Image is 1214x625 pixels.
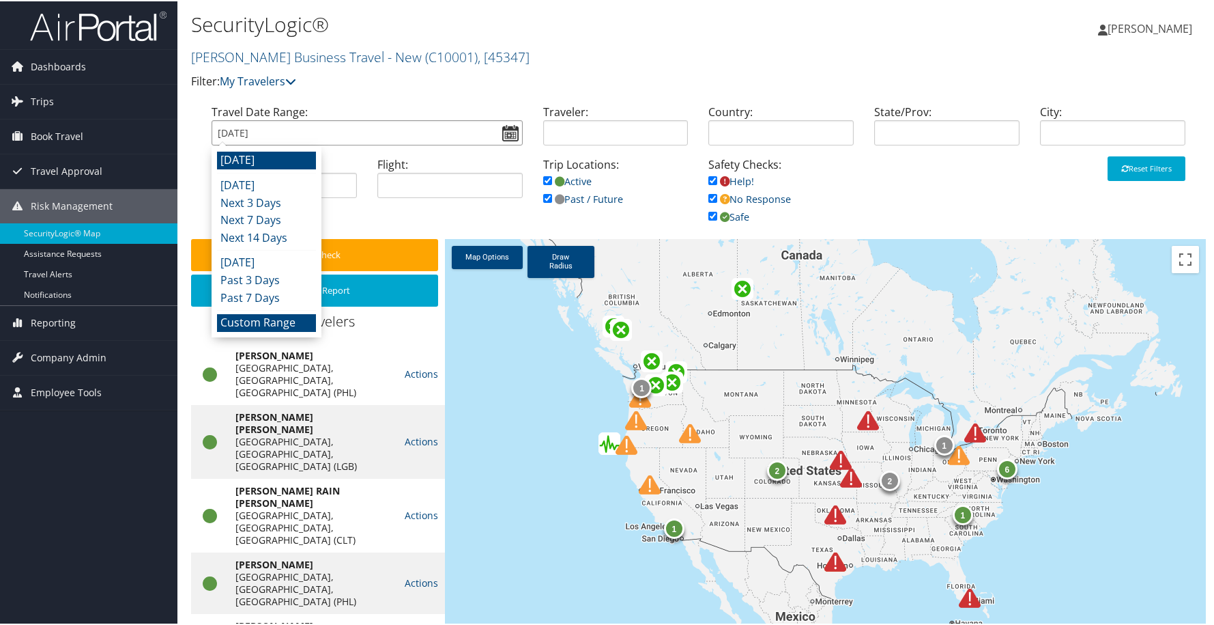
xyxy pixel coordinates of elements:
a: Draw Radius [527,245,594,277]
a: Actions [405,508,438,520]
li: Next 14 Days [217,228,316,246]
a: Active [543,173,592,186]
a: Help! [708,173,754,186]
span: Book Travel [31,118,83,152]
h1: SecurityLogic® [191,9,867,38]
li: [DATE] [217,150,316,168]
div: [GEOGRAPHIC_DATA], [GEOGRAPHIC_DATA], [GEOGRAPHIC_DATA] (PHL) [235,361,391,398]
span: Risk Management [31,188,113,222]
span: , [ 45347 ] [478,46,530,65]
span: Company Admin [31,339,106,374]
div: Green forest fire alert in United States [645,373,667,395]
div: Trip Locations: [533,155,699,220]
div: 1 [934,434,955,454]
li: Past 3 Days [217,270,316,288]
li: Next 3 Days [217,193,316,211]
span: ( C10001 ) [425,46,478,65]
div: Air/Hotel/Rail: [201,155,367,208]
a: Actions [405,366,438,379]
div: Flight: [367,155,533,208]
div: Country: [698,102,864,155]
div: [GEOGRAPHIC_DATA], [GEOGRAPHIC_DATA], [GEOGRAPHIC_DATA] (CLT) [235,508,391,545]
div: 1 [632,376,652,397]
div: 6 [997,458,1017,479]
li: Past 7 Days [217,288,316,306]
div: 2 [880,469,900,490]
a: Past / Future [543,191,623,204]
button: Reset Filters [1108,155,1185,180]
div: [PERSON_NAME] [235,348,391,361]
a: No Response [708,191,791,204]
span: [PERSON_NAME] [1108,20,1192,35]
li: [DATE] [217,176,316,193]
button: Download Report [191,273,438,305]
div: Green forest fire alert in Canada [610,318,632,339]
div: [PERSON_NAME] RAIN [PERSON_NAME] [235,484,391,508]
div: Green forest fire alert in Canada [603,314,624,336]
button: Safety Check [191,238,438,270]
li: Next 7 Days [217,210,316,228]
li: [DATE] [217,253,316,270]
a: My Travelers [220,72,296,87]
span: Trips [31,83,54,117]
div: 12 Travelers [191,311,445,337]
div: [PERSON_NAME] [PERSON_NAME] [235,410,391,434]
span: Reporting [31,305,76,339]
span: Travel Approval [31,153,102,187]
span: Dashboards [31,48,86,83]
div: Safety Checks: [698,155,864,238]
a: Safe [708,209,749,222]
div: Traveler: [533,102,699,155]
div: City: [1030,102,1196,155]
a: Actions [405,434,438,447]
button: Toggle fullscreen view [1172,245,1199,272]
div: Green forest fire alert in Canada [732,277,753,298]
div: State/Prov: [864,102,1030,155]
a: Map Options [452,245,523,268]
div: Green forest fire alert in United States [661,370,683,392]
div: 2 [767,459,787,480]
div: Green forest fire alert in United States [665,360,687,382]
a: Actions [405,575,438,588]
div: [GEOGRAPHIC_DATA], [GEOGRAPHIC_DATA], [GEOGRAPHIC_DATA] (LGB) [235,434,391,471]
a: [PERSON_NAME] Business Travel - New [191,46,530,65]
a: [PERSON_NAME] [1098,7,1206,48]
div: [PERSON_NAME] [235,557,391,570]
li: Custom Range [217,313,316,331]
div: [GEOGRAPHIC_DATA], [GEOGRAPHIC_DATA], [GEOGRAPHIC_DATA] (PHL) [235,570,391,607]
div: 1 [953,503,973,524]
div: Travel Date Range: [201,102,533,155]
div: 1 [664,517,684,538]
p: Filter: [191,72,867,89]
div: Green earthquake alert (Magnitude 5.8M, Depth:13.843km) in United States 09/09/2025 04:08 UTC, 10... [598,432,620,454]
img: airportal-logo.png [30,9,167,41]
span: Employee Tools [31,374,102,408]
div: Green forest fire alert in Canada [641,349,663,371]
